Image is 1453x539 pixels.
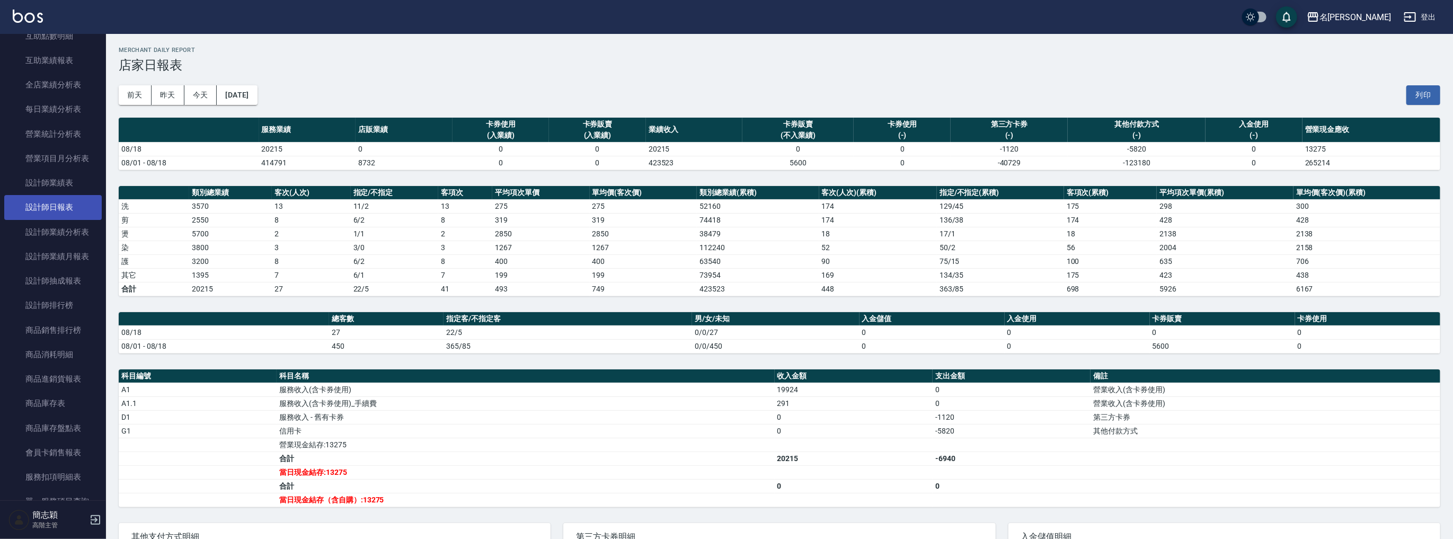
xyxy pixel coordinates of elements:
[189,241,272,254] td: 3800
[1293,213,1440,227] td: 428
[119,369,1440,507] table: a dense table
[272,282,350,296] td: 27
[119,424,277,438] td: G1
[4,73,102,97] a: 全店業績分析表
[819,227,937,241] td: 18
[646,142,743,156] td: 20215
[119,118,1440,170] table: a dense table
[1064,282,1157,296] td: 698
[933,479,1091,493] td: 0
[453,142,550,156] td: 0
[697,241,819,254] td: 112240
[329,312,444,326] th: 總客數
[438,186,492,200] th: 客項次
[277,438,774,452] td: 營業現金結存:13275
[1064,268,1157,282] td: 175
[259,156,356,170] td: 414791
[819,268,937,282] td: 169
[329,325,444,339] td: 27
[259,118,356,143] th: 服務業績
[8,509,30,531] img: Person
[277,383,774,396] td: 服務收入(含卡券使用)
[492,213,590,227] td: 319
[1005,325,1150,339] td: 0
[951,156,1068,170] td: -40729
[552,130,643,141] div: (入業績)
[119,156,259,170] td: 08/01 - 08/18
[1091,396,1440,410] td: 營業收入(含卡券使用)
[1293,199,1440,213] td: 300
[775,452,933,465] td: 20215
[646,118,743,143] th: 業績收入
[453,156,550,170] td: 0
[775,410,933,424] td: 0
[492,186,590,200] th: 平均項次單價
[775,479,933,493] td: 0
[590,241,697,254] td: 1267
[937,213,1064,227] td: 136 / 38
[1070,130,1203,141] div: (-)
[937,282,1064,296] td: 363/85
[277,452,774,465] td: 合計
[1091,369,1440,383] th: 備註
[933,410,1091,424] td: -1120
[438,213,492,227] td: 8
[1303,118,1440,143] th: 營業現金應收
[4,220,102,244] a: 設計師業績分析表
[1064,186,1157,200] th: 客項次(累積)
[119,213,189,227] td: 剪
[1303,142,1440,156] td: 13275
[277,369,774,383] th: 科目名稱
[119,410,277,424] td: D1
[1064,227,1157,241] td: 18
[119,186,1440,296] table: a dense table
[953,119,1065,130] div: 第三方卡券
[1293,254,1440,268] td: 706
[933,369,1091,383] th: 支出金額
[1157,213,1293,227] td: 428
[1157,254,1293,268] td: 635
[1150,339,1295,353] td: 5600
[745,119,851,130] div: 卡券販賣
[272,213,350,227] td: 8
[189,213,272,227] td: 2550
[1068,142,1206,156] td: -5820
[590,213,697,227] td: 319
[492,282,590,296] td: 493
[4,318,102,342] a: 商品銷售排行榜
[549,142,646,156] td: 0
[119,383,277,396] td: A1
[492,227,590,241] td: 2850
[854,142,951,156] td: 0
[444,325,692,339] td: 22/5
[856,130,948,141] div: (-)
[933,452,1091,465] td: -6940
[1303,156,1440,170] td: 265214
[492,199,590,213] td: 275
[937,199,1064,213] td: 129 / 45
[1157,282,1293,296] td: 5926
[356,118,453,143] th: 店販業績
[775,396,933,410] td: 291
[1276,6,1297,28] button: save
[742,156,854,170] td: 5600
[953,130,1065,141] div: (-)
[13,10,43,23] img: Logo
[455,130,547,141] div: (入業績)
[1091,424,1440,438] td: 其他付款方式
[1293,186,1440,200] th: 單均價(客次價)(累積)
[692,339,859,353] td: 0/0/450
[819,254,937,268] td: 90
[1293,227,1440,241] td: 2138
[552,119,643,130] div: 卡券販賣
[4,465,102,489] a: 服務扣項明細表
[1303,6,1395,28] button: 名[PERSON_NAME]
[854,156,951,170] td: 0
[1005,339,1150,353] td: 0
[1206,142,1303,156] td: 0
[697,268,819,282] td: 73954
[697,254,819,268] td: 63540
[189,268,272,282] td: 1395
[860,312,1005,326] th: 入金儲值
[549,156,646,170] td: 0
